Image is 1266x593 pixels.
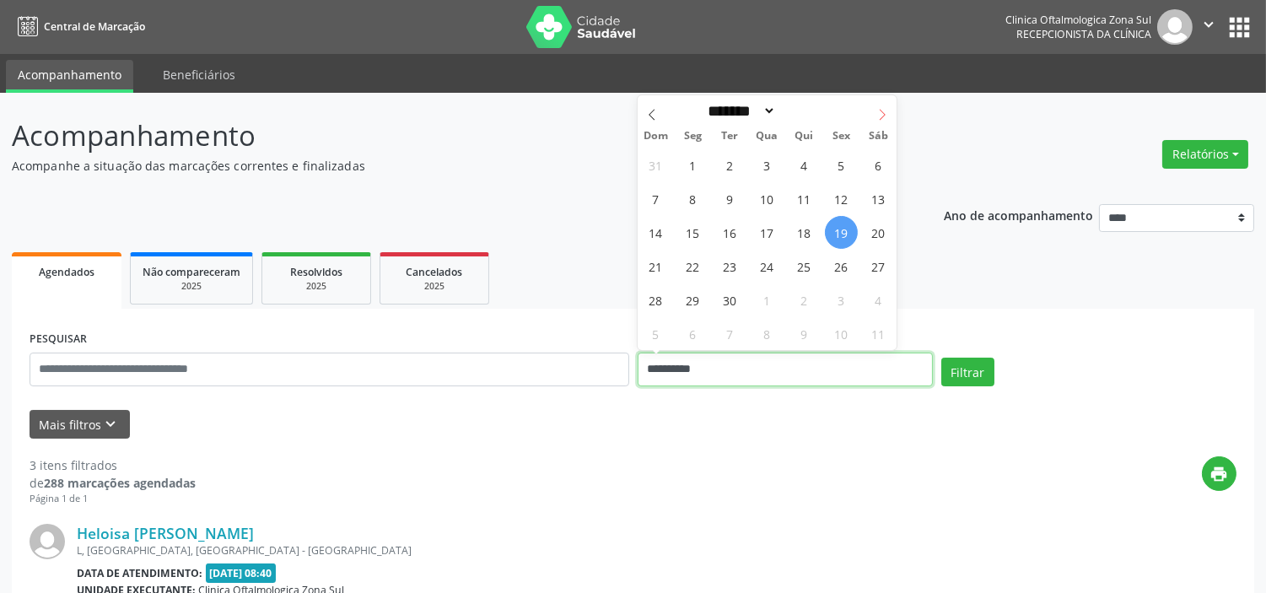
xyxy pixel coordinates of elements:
div: 2025 [392,280,477,293]
span: Outubro 8, 2025 [751,317,784,350]
div: 2025 [143,280,240,293]
span: Outubro 9, 2025 [788,317,821,350]
span: Setembro 26, 2025 [825,250,858,283]
select: Month [703,102,777,120]
span: Não compareceram [143,265,240,279]
span: Setembro 16, 2025 [714,216,746,249]
span: Setembro 15, 2025 [676,216,709,249]
span: Setembro 25, 2025 [788,250,821,283]
label: PESQUISAR [30,326,87,353]
span: Outubro 1, 2025 [751,283,784,316]
i:  [1199,15,1218,34]
span: Setembro 28, 2025 [639,283,672,316]
span: Setembro 9, 2025 [714,182,746,215]
span: Setembro 2, 2025 [714,148,746,181]
span: Agosto 31, 2025 [639,148,672,181]
span: Agendados [39,265,94,279]
span: Outubro 2, 2025 [788,283,821,316]
span: Setembro 7, 2025 [639,182,672,215]
span: Outubro 6, 2025 [676,317,709,350]
a: Beneficiários [151,60,247,89]
span: Setembro 17, 2025 [751,216,784,249]
div: 2025 [274,280,358,293]
span: Outubro 7, 2025 [714,317,746,350]
span: Cancelados [407,265,463,279]
span: Qui [785,131,822,142]
button: Relatórios [1162,140,1248,169]
img: img [1157,9,1193,45]
span: Outubro 4, 2025 [862,283,895,316]
span: Setembro 22, 2025 [676,250,709,283]
a: Central de Marcação [12,13,145,40]
span: Outubro 10, 2025 [825,317,858,350]
span: Setembro 1, 2025 [676,148,709,181]
span: Setembro 18, 2025 [788,216,821,249]
span: Outubro 3, 2025 [825,283,858,316]
span: Setembro 14, 2025 [639,216,672,249]
span: Setembro 23, 2025 [714,250,746,283]
span: Setembro 8, 2025 [676,182,709,215]
span: Setembro 30, 2025 [714,283,746,316]
span: Setembro 21, 2025 [639,250,672,283]
span: Ter [712,131,749,142]
span: Setembro 12, 2025 [825,182,858,215]
span: Setembro 29, 2025 [676,283,709,316]
p: Ano de acompanhamento [944,204,1093,225]
div: 3 itens filtrados [30,456,196,474]
span: Qua [749,131,786,142]
button: Filtrar [941,358,994,386]
img: img [30,524,65,559]
b: Data de atendimento: [77,566,202,580]
p: Acompanhe a situação das marcações correntes e finalizadas [12,157,881,175]
div: Página 1 de 1 [30,492,196,506]
span: Outubro 5, 2025 [639,317,672,350]
span: Setembro 6, 2025 [862,148,895,181]
span: Setembro 20, 2025 [862,216,895,249]
span: Dom [638,131,675,142]
span: Sex [822,131,859,142]
button:  [1193,9,1225,45]
button: Mais filtroskeyboard_arrow_down [30,410,130,439]
div: L, [GEOGRAPHIC_DATA], [GEOGRAPHIC_DATA] - [GEOGRAPHIC_DATA] [77,543,983,558]
span: Setembro 4, 2025 [788,148,821,181]
span: Setembro 5, 2025 [825,148,858,181]
i: keyboard_arrow_down [102,415,121,434]
strong: 288 marcações agendadas [44,475,196,491]
span: Setembro 13, 2025 [862,182,895,215]
p: Acompanhamento [12,115,881,157]
span: Setembro 3, 2025 [751,148,784,181]
a: Acompanhamento [6,60,133,93]
span: Recepcionista da clínica [1016,27,1151,41]
span: Central de Marcação [44,19,145,34]
span: [DATE] 08:40 [206,563,277,583]
span: Outubro 11, 2025 [862,317,895,350]
button: apps [1225,13,1254,42]
span: Setembro 24, 2025 [751,250,784,283]
span: Setembro 10, 2025 [751,182,784,215]
span: Setembro 11, 2025 [788,182,821,215]
span: Setembro 27, 2025 [862,250,895,283]
span: Seg [675,131,712,142]
div: Clinica Oftalmologica Zona Sul [1005,13,1151,27]
span: Sáb [859,131,897,142]
span: Resolvidos [290,265,342,279]
span: Setembro 19, 2025 [825,216,858,249]
button: print [1202,456,1236,491]
div: de [30,474,196,492]
input: Year [776,102,832,120]
i: print [1210,465,1229,483]
a: Heloisa [PERSON_NAME] [77,524,254,542]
